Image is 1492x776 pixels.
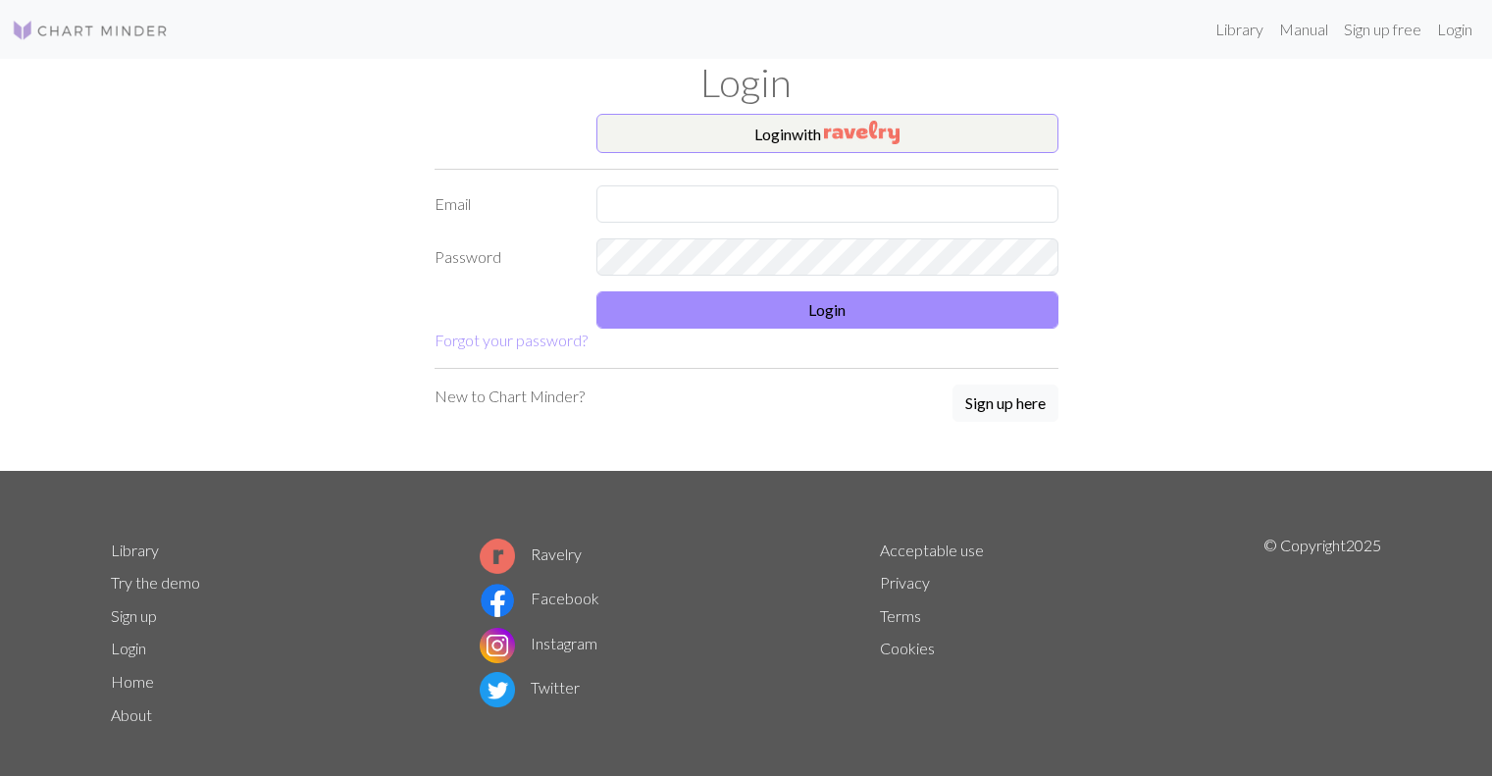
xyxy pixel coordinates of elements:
button: Login [596,291,1058,329]
img: Ravelry logo [480,539,515,574]
button: Loginwith [596,114,1058,153]
a: Acceptable use [880,541,984,559]
a: Forgot your password? [435,331,588,349]
label: Password [423,238,585,276]
p: New to Chart Minder? [435,385,585,408]
p: © Copyright 2025 [1263,534,1381,732]
a: Sign up free [1336,10,1429,49]
img: Logo [12,19,169,42]
a: Terms [880,606,921,625]
a: Login [111,639,146,657]
a: Facebook [480,589,599,607]
img: Ravelry [824,121,900,144]
a: Ravelry [480,544,582,563]
a: Home [111,672,154,691]
button: Sign up here [952,385,1058,422]
a: Sign up [111,606,157,625]
a: Library [1208,10,1271,49]
a: Twitter [480,678,580,697]
a: Manual [1271,10,1336,49]
img: Facebook logo [480,583,515,618]
img: Twitter logo [480,672,515,707]
a: Cookies [880,639,935,657]
a: Sign up here [952,385,1058,424]
a: Privacy [880,573,930,592]
label: Email [423,185,585,223]
a: Try the demo [111,573,200,592]
a: Instagram [480,634,597,652]
a: Library [111,541,159,559]
img: Instagram logo [480,628,515,663]
a: About [111,705,152,724]
h1: Login [99,59,1394,106]
a: Login [1429,10,1480,49]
